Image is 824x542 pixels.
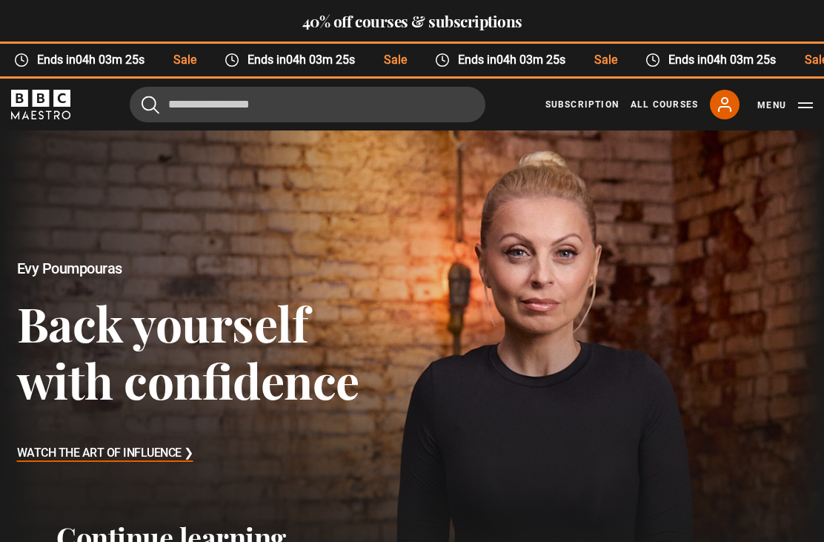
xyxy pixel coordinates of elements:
a: Subscription [545,98,619,111]
span: Ends in [239,51,369,69]
span: Sale [369,51,420,69]
time: 04h 03m 25s [286,53,355,67]
span: Ends in [450,51,579,69]
button: Toggle navigation [757,98,813,113]
h3: Watch The Art of Influence ❯ [17,443,193,465]
h2: Evy Poumpouras [17,260,413,277]
a: All Courses [631,98,698,111]
time: 04h 03m 25s [496,53,565,67]
span: Sale [579,51,631,69]
input: Search [130,87,485,122]
svg: BBC Maestro [11,90,70,119]
span: Ends in [660,51,790,69]
time: 04h 03m 25s [76,53,144,67]
time: 04h 03m 25s [707,53,776,67]
span: Ends in [29,51,159,69]
span: Sale [159,51,210,69]
h3: Back yourself with confidence [17,294,413,409]
button: Submit the search query [142,96,159,114]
